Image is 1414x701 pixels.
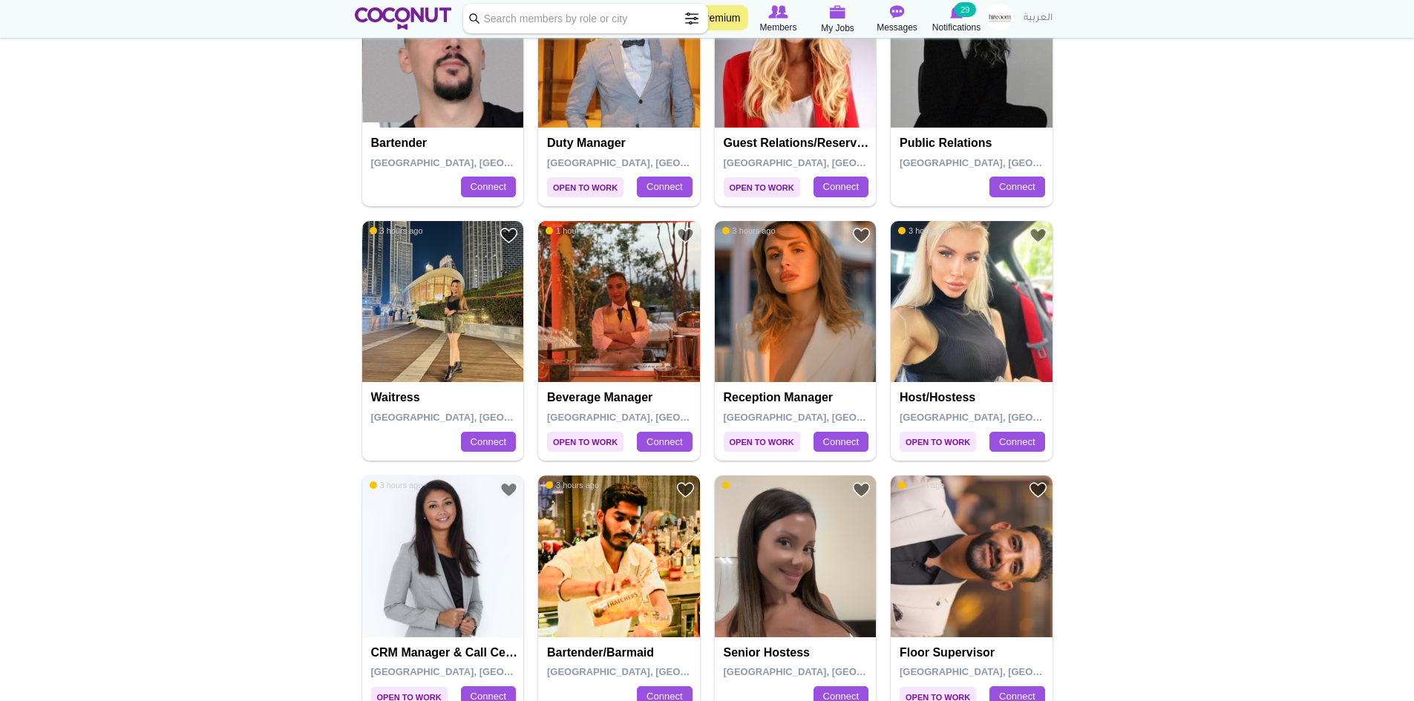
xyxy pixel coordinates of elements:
h4: Host/Hostess [900,391,1047,404]
span: [GEOGRAPHIC_DATA], [GEOGRAPHIC_DATA] [900,412,1111,423]
span: [GEOGRAPHIC_DATA], [GEOGRAPHIC_DATA] [724,412,935,423]
span: [GEOGRAPHIC_DATA], [GEOGRAPHIC_DATA] [900,666,1111,677]
a: Connect [814,177,868,197]
h4: Beverage manager [547,391,695,404]
span: [GEOGRAPHIC_DATA], [GEOGRAPHIC_DATA] [547,157,759,168]
h4: Floor Supervisor [900,646,1047,659]
span: 4 hours ago [722,480,776,490]
h4: Duty Manager [547,136,695,150]
span: Open to Work [724,432,800,452]
span: Open to Work [547,177,623,197]
h4: Senior hostess [724,646,871,659]
a: Add to Favourites [852,226,871,245]
a: Messages Messages [868,4,927,35]
a: Connect [461,432,516,452]
h4: Guest Relations/Reservation/ Social Media management [724,136,871,150]
a: Add to Favourites [1029,226,1047,245]
span: [GEOGRAPHIC_DATA], [GEOGRAPHIC_DATA] [547,666,759,677]
a: Connect [461,177,516,197]
a: Connect [637,432,692,452]
h4: Reception Manager [724,391,871,404]
img: Notifications [950,5,963,19]
span: Open to Work [547,432,623,452]
span: [GEOGRAPHIC_DATA], [GEOGRAPHIC_DATA] [900,157,1111,168]
a: Browse Members Members [749,4,808,35]
h4: Bartender [371,136,519,150]
img: Browse Members [768,5,788,19]
a: Connect [637,177,692,197]
img: My Jobs [830,5,846,19]
h4: Waitress [371,391,519,404]
img: Messages [890,5,905,19]
a: Connect [989,432,1044,452]
span: [GEOGRAPHIC_DATA], [GEOGRAPHIC_DATA] [371,412,583,423]
a: My Jobs My Jobs [808,4,868,36]
span: Notifications [932,20,981,35]
span: 3 hours ago [370,226,423,236]
span: 1 hour ago [546,226,595,236]
span: 4 min ago [898,480,944,490]
span: 3 hours ago [370,480,423,490]
h4: CRM Manager & Call Center Manager [371,646,519,659]
a: العربية [1016,4,1060,33]
span: Open to Work [900,432,976,452]
span: Open to Work [724,177,800,197]
span: 3 hours ago [898,226,952,236]
input: Search members by role or city [463,4,708,33]
a: Go Premium [675,5,748,30]
a: Add to Favourites [676,226,695,245]
a: Connect [989,177,1044,197]
a: Add to Favourites [852,481,871,499]
a: Add to Favourites [676,481,695,499]
span: [GEOGRAPHIC_DATA], [GEOGRAPHIC_DATA] [371,157,583,168]
span: [GEOGRAPHIC_DATA], [GEOGRAPHIC_DATA] [724,666,935,677]
a: Add to Favourites [500,226,518,245]
span: 3 hours ago [546,480,599,490]
small: 29 [955,2,975,17]
a: Connect [814,432,868,452]
span: [GEOGRAPHIC_DATA], [GEOGRAPHIC_DATA] [371,666,583,677]
a: Add to Favourites [1029,481,1047,499]
a: Add to Favourites [500,481,518,499]
a: Notifications Notifications 29 [927,4,986,35]
span: Members [759,20,796,35]
img: Home [355,7,452,30]
h4: Public Relations [900,136,1047,150]
span: [GEOGRAPHIC_DATA], [GEOGRAPHIC_DATA] [547,412,759,423]
span: My Jobs [821,21,854,36]
h4: Bartender/Barmaid [547,646,695,659]
span: 3 hours ago [722,226,776,236]
span: [GEOGRAPHIC_DATA], [GEOGRAPHIC_DATA] [724,157,935,168]
span: Messages [877,20,917,35]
